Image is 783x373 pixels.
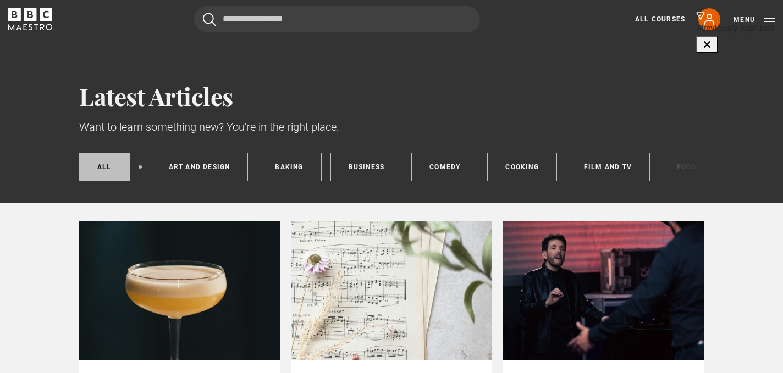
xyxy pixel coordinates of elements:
a: Cooking [487,153,556,181]
h1: Latest Articles [79,82,704,110]
a: All [79,153,130,181]
a: Comedy [411,153,478,181]
p: Want to learn something new? You're in the right place. [79,119,704,135]
a: Baking [257,153,321,181]
a: All Courses [635,14,685,24]
nav: Categories [79,153,704,186]
button: Toggle navigation [734,14,775,25]
input: Search [194,6,480,32]
button: Submit the search query [203,13,216,26]
a: Art and Design [151,153,249,181]
a: Film and TV [566,153,650,181]
a: Business [330,153,403,181]
svg: BBC Maestro [8,8,52,30]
